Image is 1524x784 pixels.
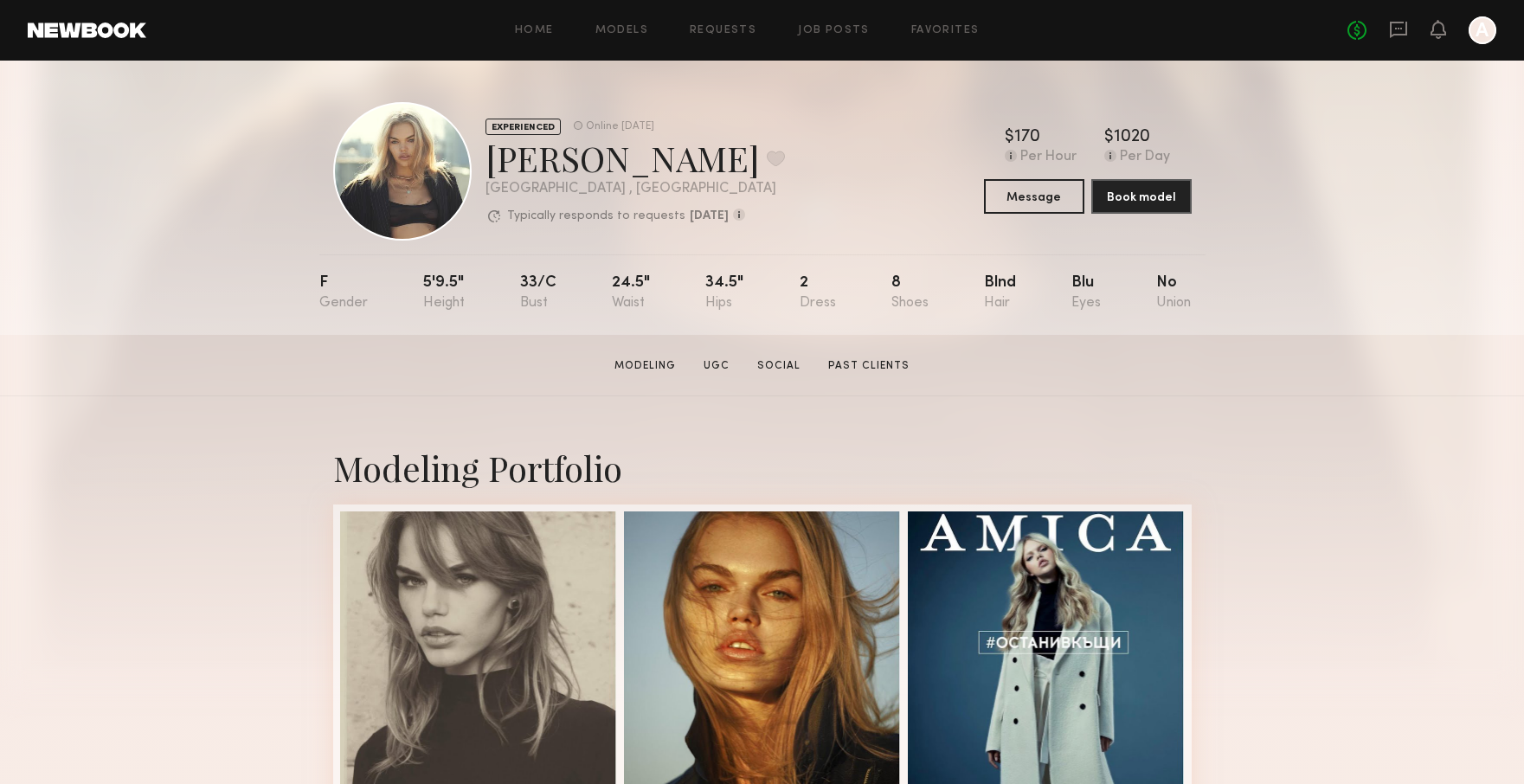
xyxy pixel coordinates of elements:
div: Per Day [1120,150,1170,165]
a: Home [515,25,554,36]
div: $ [1005,129,1014,146]
a: Favorites [911,25,980,36]
div: 34.5" [705,275,743,311]
a: Past Clients [821,358,916,374]
div: EXPERIENCED [485,119,561,135]
div: [GEOGRAPHIC_DATA] , [GEOGRAPHIC_DATA] [485,182,785,196]
div: 33/c [520,275,556,311]
div: Per Hour [1020,150,1077,165]
div: Online [DATE] [586,121,654,132]
a: Models [595,25,648,36]
a: Requests [690,25,756,36]
div: Blnd [984,275,1016,311]
button: Book model [1091,179,1192,214]
b: [DATE] [690,210,729,222]
p: Typically responds to requests [507,210,685,222]
div: F [319,275,368,311]
div: 8 [891,275,929,311]
div: 2 [800,275,836,311]
div: Blu [1071,275,1101,311]
div: $ [1104,129,1114,146]
div: Modeling Portfolio [333,445,1192,491]
button: Message [984,179,1084,214]
div: 1020 [1114,129,1150,146]
div: [PERSON_NAME] [485,135,785,181]
div: 170 [1014,129,1040,146]
div: 5'9.5" [423,275,465,311]
a: Modeling [608,358,683,374]
div: 24.5" [612,275,650,311]
div: No [1156,275,1191,311]
a: A [1469,16,1496,44]
a: Social [750,358,807,374]
a: UGC [697,358,736,374]
a: Job Posts [798,25,870,36]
